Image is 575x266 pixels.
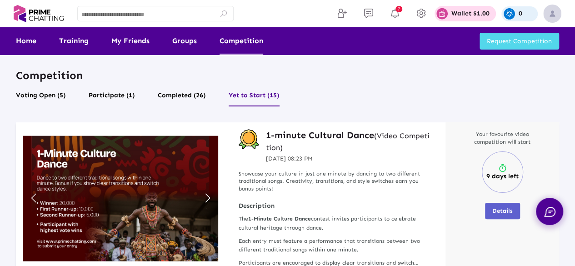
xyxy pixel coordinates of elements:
div: Next slide [201,188,214,208]
div: Previous slide [27,188,40,208]
a: Competition [220,27,263,55]
button: Details [485,203,520,219]
p: The contest invites participants to celebrate cultural heritage through dance. [239,215,432,232]
img: img [543,5,561,23]
a: Training [59,27,89,55]
p: Each entry must feature a performance that transitions between two different traditional songs wi... [239,237,432,254]
img: competition-badge.svg [239,129,259,150]
button: Yet to Start (15) [229,89,280,106]
h3: 1-minute Cultural Dance [266,129,432,153]
img: logo [14,3,64,25]
p: Competition [16,68,559,82]
span: Request Competition [487,37,552,45]
strong: 1-Minute Culture Dance [248,216,311,222]
p: [DATE] 08:23 PM [266,154,432,163]
p: Your favourite video competition will start [461,130,543,146]
button: Completed (26) [158,89,206,106]
a: My Friends [111,27,150,55]
span: Details [492,207,513,214]
button: Participate (1) [89,89,135,106]
a: Home [16,27,36,55]
button: Voting Open (5) [16,89,66,106]
p: Showcase your culture in just one minute by dancing to two different traditional songs. Creativit... [239,170,432,193]
button: Request Competition [480,33,559,50]
p: Wallet $1.00 [451,10,490,17]
a: Groups [172,27,197,55]
span: 7 [395,6,402,12]
p: 9 days left [486,173,519,180]
img: compititionbanner1752866580-soIhN.jpg [23,136,218,261]
strong: Description [239,202,432,210]
img: timer.svg [498,164,507,173]
p: 0 [519,10,522,17]
img: chat.svg [544,207,555,217]
a: 1-minute Cultural Dance(Video Competition) [266,129,432,153]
